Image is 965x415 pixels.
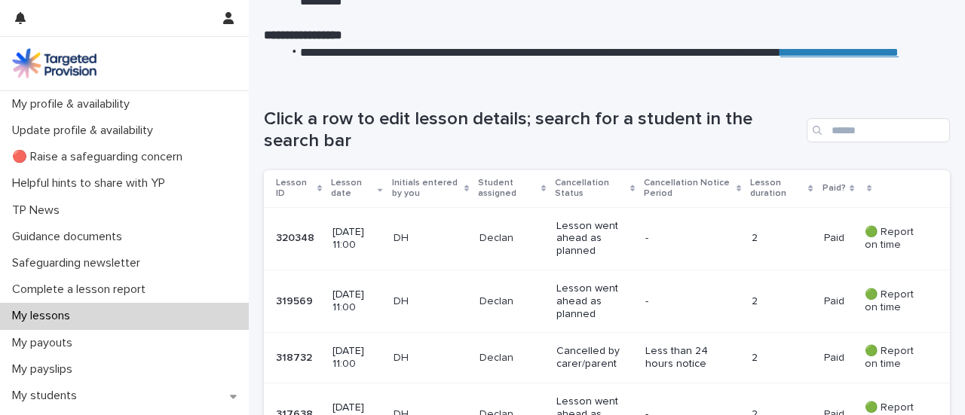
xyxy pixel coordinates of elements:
[865,288,926,314] p: 🟢 Report on time
[752,232,812,245] p: 2
[6,389,89,403] p: My students
[6,309,82,323] p: My lessons
[750,175,804,203] p: Lesson duration
[264,333,950,383] tr: 318732318732 [DATE] 11:00DHDeclanCancelled by carer/parentLess than 24 hours notice2PaidPaid 🟢 Re...
[332,226,381,252] p: [DATE] 11:00
[555,175,626,203] p: Cancellation Status
[6,124,165,138] p: Update profile & availability
[752,352,812,365] p: 2
[264,207,950,270] tr: 320348320348 [DATE] 11:00DHDeclanLesson went ahead as planned-2PaidPaid 🟢 Report on time
[556,220,633,258] p: Lesson went ahead as planned
[6,282,158,297] p: Complete a lesson report
[6,230,134,244] p: Guidance documents
[394,352,467,365] p: DH
[645,295,729,308] p: -
[865,345,926,371] p: 🟢 Report on time
[556,345,633,371] p: Cancelled by carer/parent
[264,270,950,333] tr: 319569319569 [DATE] 11:00DHDeclanLesson went ahead as planned-2PaidPaid 🟢 Report on time
[479,295,544,308] p: Declan
[6,203,72,218] p: TP News
[824,292,847,308] p: Paid
[824,349,847,365] p: Paid
[394,295,467,308] p: DH
[478,175,538,203] p: Student assigned
[6,336,84,350] p: My payouts
[392,175,461,203] p: Initials entered by you
[276,175,314,203] p: Lesson ID
[6,362,84,377] p: My payslips
[6,176,177,191] p: Helpful hints to share with YP
[331,175,375,203] p: Lesson date
[264,108,801,152] h1: Click a row to edit lesson details; search for a student in the search bar
[645,345,729,371] p: Less than 24 hours notice
[12,48,96,78] img: M5nRWzHhSzIhMunXDL62
[332,288,381,314] p: [DATE] 11:00
[276,292,316,308] p: 319569
[644,175,733,203] p: Cancellation Notice Period
[824,229,847,245] p: Paid
[479,232,544,245] p: Declan
[6,97,142,111] p: My profile & availability
[865,226,926,252] p: 🟢 Report on time
[645,232,729,245] p: -
[556,282,633,320] p: Lesson went ahead as planned
[6,150,195,164] p: 🔴 Raise a safeguarding concern
[276,349,315,365] p: 318732
[752,295,812,308] p: 2
[276,229,317,245] p: 320348
[479,352,544,365] p: Declan
[332,345,381,371] p: [DATE] 11:00
[394,232,467,245] p: DH
[807,118,950,142] input: Search
[6,256,152,270] p: Safeguarding newsletter
[823,180,846,197] p: Paid?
